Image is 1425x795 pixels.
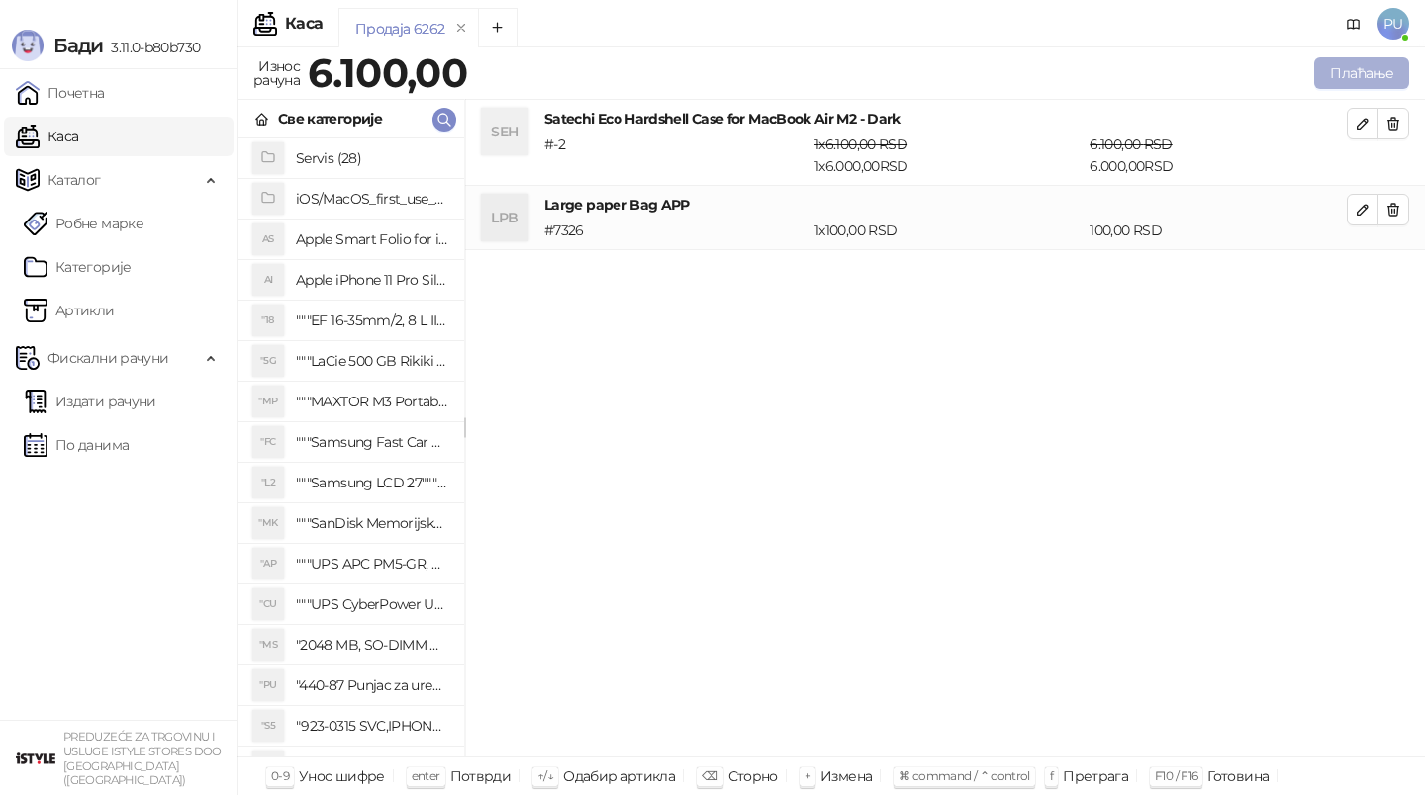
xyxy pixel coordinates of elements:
[1155,768,1197,783] span: F10 / F16
[478,8,518,47] button: Add tab
[296,426,448,458] h4: """Samsung Fast Car Charge Adapter, brzi auto punja_, boja crna"""
[12,30,44,61] img: Logo
[252,305,284,336] div: "18
[296,751,448,782] h4: "923-0448 SVC,IPHONE,TOURQUE DRIVER KIT .65KGF- CM Šrafciger "
[1314,57,1409,89] button: Плаћање
[296,264,448,296] h4: Apple iPhone 11 Pro Silicone Case - Black
[252,588,284,620] div: "CU
[540,220,810,241] div: # 7326
[563,763,675,789] div: Одабир артикла
[16,73,105,113] a: Почетна
[412,768,440,783] span: enter
[296,305,448,336] h4: """EF 16-35mm/2, 8 L III USM"""
[820,763,872,789] div: Измена
[1207,763,1269,789] div: Готовина
[63,730,222,787] small: PREDUZEĆE ZA TRGOVINU I USLUGE ISTYLE STORES DOO [GEOGRAPHIC_DATA] ([GEOGRAPHIC_DATA])
[296,629,448,661] h4: "2048 MB, SO-DIMM DDRII, 667 MHz, Napajanje 1,8 0,1 V, Latencija CL5"
[16,739,55,778] img: 64x64-companyLogo-77b92cf4-9946-4f36-9751-bf7bb5fd2c7d.png
[1377,8,1409,40] span: PU
[252,386,284,417] div: "MP
[47,338,168,378] span: Фискални рачуни
[47,160,101,200] span: Каталог
[814,135,907,153] span: 1 x 6.100,00 RSD
[24,291,115,330] a: ArtikliАртикли
[296,142,448,174] h4: Servis (28)
[252,264,284,296] div: AI
[1338,8,1370,40] a: Документација
[1063,763,1128,789] div: Претрага
[296,386,448,417] h4: """MAXTOR M3 Portable 2TB 2.5"""" crni eksterni hard disk HX-M201TCB/GM"""
[252,426,284,458] div: "FC
[899,768,1030,783] span: ⌘ command / ⌃ control
[805,768,810,783] span: +
[238,138,464,756] div: grid
[252,548,284,579] div: "AP
[252,751,284,782] div: "SD
[296,710,448,742] h4: "923-0315 SVC,IPHONE 5/5S BATTERY REMOVAL TRAY Držač za iPhone sa kojim se otvara display
[540,133,810,177] div: # -2
[296,183,448,215] h4: iOS/MacOS_first_use_assistance (4)
[544,194,1347,216] h4: Large paper Bag APP
[448,20,474,37] button: remove
[252,345,284,377] div: "5G
[296,507,448,539] h4: """SanDisk Memorijska kartica 256GB microSDXC sa SD adapterom SDSQXA1-256G-GN6MA - Extreme PLUS, ...
[810,220,1086,241] div: 1 x 100,00 RSD
[810,133,1086,177] div: 1 x 6.000,00 RSD
[252,629,284,661] div: "MS
[544,108,1347,130] h4: Satechi Eco Hardshell Case for MacBook Air M2 - Dark
[252,710,284,742] div: "S5
[252,669,284,701] div: "PU
[252,467,284,498] div: "L2
[1086,133,1351,177] div: 6.000,00 RSD
[252,223,284,255] div: AS
[1086,220,1351,241] div: 100,00 RSD
[24,382,156,421] a: Издати рачуни
[702,768,717,783] span: ⌫
[53,34,103,57] span: Бади
[537,768,553,783] span: ↑/↓
[728,763,778,789] div: Сторно
[355,18,444,40] div: Продаја 6262
[103,39,200,56] span: 3.11.0-b80b730
[296,548,448,579] h4: """UPS APC PM5-GR, Essential Surge Arrest,5 utic_nica"""
[296,467,448,498] h4: """Samsung LCD 27"""" C27F390FHUXEN"""
[252,507,284,539] div: "MK
[16,117,78,156] a: Каса
[296,345,448,377] h4: """LaCie 500 GB Rikiki USB 3.0 / Ultra Compact & Resistant aluminum / USB 3.0 / 2.5"""""""
[299,763,385,789] div: Унос шифре
[481,108,528,155] div: SEH
[285,16,323,32] div: Каса
[271,768,289,783] span: 0-9
[24,204,143,243] a: Робне марке
[450,763,512,789] div: Потврди
[481,194,528,241] div: LPB
[24,425,129,465] a: По данима
[296,588,448,620] h4: """UPS CyberPower UT650EG, 650VA/360W , line-int., s_uko, desktop"""
[1050,768,1053,783] span: f
[296,223,448,255] h4: Apple Smart Folio for iPad mini (A17 Pro) - Sage
[24,247,132,287] a: Категорије
[308,48,467,97] strong: 6.100,00
[278,108,382,130] div: Све категорије
[249,53,304,93] div: Износ рачуна
[1090,135,1172,153] span: 6.100,00 RSD
[296,669,448,701] h4: "440-87 Punjac za uredjaje sa micro USB portom 4/1, Stand."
